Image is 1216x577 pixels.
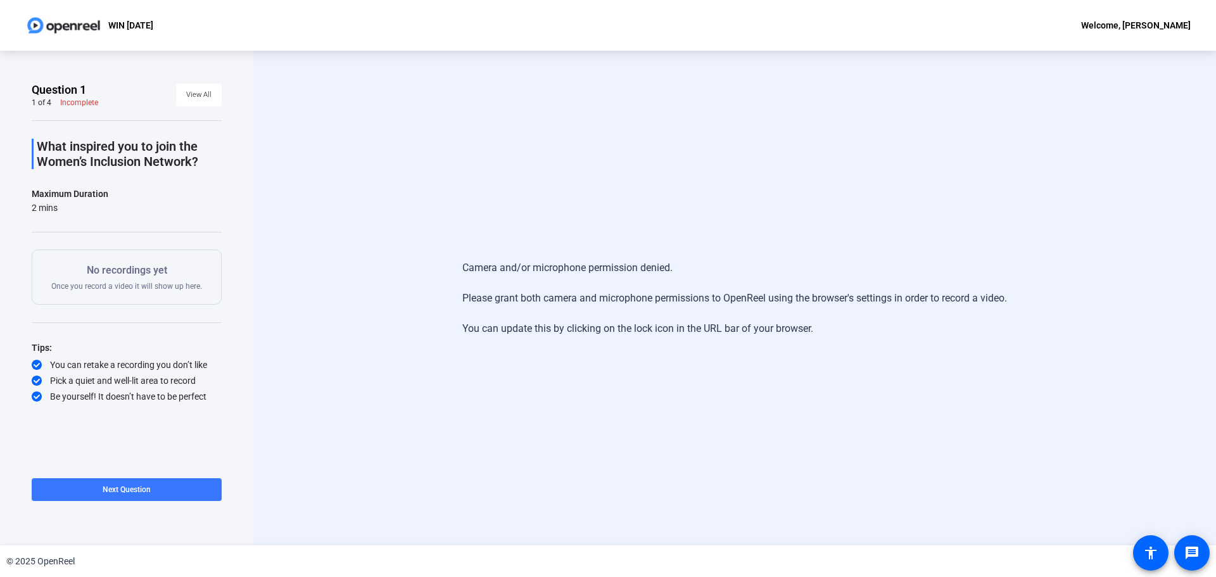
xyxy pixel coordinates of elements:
div: Camera and/or microphone permission denied. Please grant both camera and microphone permissions t... [462,248,1007,349]
p: What inspired you to join the Women’s Inclusion Network? [37,139,222,169]
button: View All [176,84,222,106]
span: Question 1 [32,82,86,98]
p: No recordings yet [51,263,202,278]
span: Next Question [103,485,151,494]
button: Next Question [32,478,222,501]
mat-icon: accessibility [1143,545,1158,561]
img: OpenReel logo [25,13,102,38]
div: Pick a quiet and well-lit area to record [32,374,222,387]
div: You can retake a recording you don’t like [32,358,222,371]
div: Once you record a video it will show up here. [51,263,202,291]
div: Incomplete [60,98,98,108]
mat-icon: message [1184,545,1200,561]
div: Welcome, [PERSON_NAME] [1081,18,1191,33]
div: Tips: [32,340,222,355]
p: WIN [DATE] [108,18,153,33]
div: 2 mins [32,201,108,214]
div: Maximum Duration [32,186,108,201]
span: View All [186,86,212,105]
div: Be yourself! It doesn’t have to be perfect [32,390,222,403]
div: © 2025 OpenReel [6,555,75,568]
div: 1 of 4 [32,98,51,108]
